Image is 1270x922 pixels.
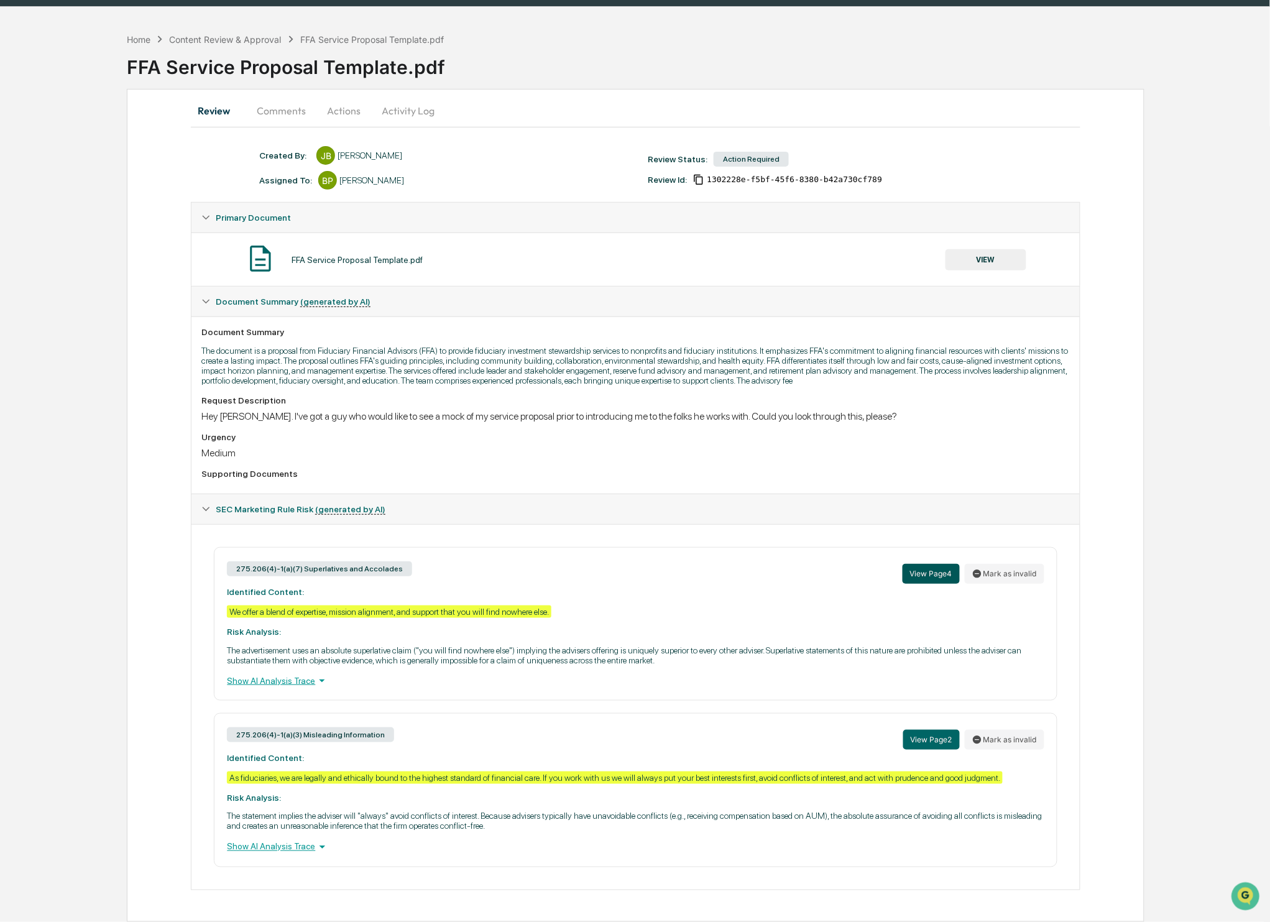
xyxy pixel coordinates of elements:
div: Show AI Analysis Trace [227,840,1044,854]
div: BP [318,171,337,190]
div: FFA Service Proposal Template.pdf [292,255,423,265]
div: Medium [201,447,1069,459]
img: Document Icon [245,243,276,274]
div: Content Review & Approval [170,34,282,45]
strong: Risk Analysis: [227,627,281,637]
strong: Risk Analysis: [227,793,281,803]
div: Primary Document [191,233,1079,286]
button: Mark as invalid [965,730,1044,750]
p: How can we help? [12,26,226,46]
div: FFA Service Proposal Template.pdf [127,46,1270,78]
div: FFA Service Proposal Template.pdf [300,34,444,45]
div: JB [316,146,335,165]
button: Start new chat [211,99,226,114]
strong: Identified Content: [227,753,304,763]
div: Review Id: [648,175,687,185]
a: 🔎Data Lookup [7,175,83,198]
u: (generated by AI) [300,297,370,307]
div: Hey [PERSON_NAME]. I've got a guy who would like to see a mock of my service proposal prior to in... [201,410,1069,422]
button: View Page2 [903,730,960,750]
a: 🗄️Attestations [85,152,159,174]
span: Document Summary [216,297,370,307]
span: 1302228e-f5bf-45f6-8380-b42a730cf789 [707,175,882,185]
button: Mark as invalid [965,564,1044,584]
div: As fiduciaries, we are legally and ethically bound to the highest standard of financial care. If ... [227,772,1003,784]
button: Comments [247,96,316,126]
p: The document is a proposal from Fiduciary Financial Advisors (FFA) to provide fiduciary investmen... [201,346,1069,385]
img: 1746055101610-c473b297-6a78-478c-a979-82029cc54cd1 [12,95,35,118]
div: Action Required [714,152,789,167]
a: 🖐️Preclearance [7,152,85,174]
div: Supporting Documents [201,469,1069,479]
div: We offer a blend of expertise, mission alignment, and support that you will find nowhere else. [227,606,551,618]
iframe: Open customer support [1230,881,1264,915]
div: [PERSON_NAME] [338,150,402,160]
div: SEC Marketing Rule Risk (generated by AI) [191,494,1079,524]
div: 275.206(4)-1(a)(7) Superlatives and Accolades [227,561,412,576]
div: [PERSON_NAME] [339,175,404,185]
button: Activity Log [372,96,444,126]
span: Preclearance [25,157,80,169]
div: Home [127,34,150,45]
button: View Page4 [903,564,960,584]
div: Urgency [201,432,1069,442]
span: SEC Marketing Rule Risk [216,504,385,514]
span: Copy Id [693,174,704,185]
a: Powered byPylon [88,210,150,220]
div: Document Summary (generated by AI) [191,524,1079,890]
div: Document Summary [201,327,1069,337]
div: 🖐️ [12,158,22,168]
span: Attestations [103,157,154,169]
span: Pylon [124,211,150,220]
p: The advertisement uses an absolute superlative claim ("you will find nowhere else") implying the ... [227,645,1044,665]
div: 275.206(4)-1(a)(3) Misleading Information [227,727,394,742]
p: The statement implies the adviser will "always" avoid conflicts of interest. Because advisers typ... [227,811,1044,831]
div: Primary Document [191,203,1079,233]
button: VIEW [946,249,1026,270]
div: Start new chat [42,95,204,108]
span: Data Lookup [25,180,78,193]
div: We're available if you need us! [42,108,157,118]
div: Document Summary (generated by AI) [191,287,1079,316]
div: 🔎 [12,182,22,191]
div: Request Description [201,395,1069,405]
div: Document Summary (generated by AI) [191,316,1079,494]
div: Show AI Analysis Trace [227,674,1044,688]
div: Created By: ‎ ‎ [259,150,310,160]
button: Actions [316,96,372,126]
div: 🗄️ [90,158,100,168]
div: Review Status: [648,154,707,164]
strong: Identified Content: [227,587,304,597]
div: Assigned To: [259,175,312,185]
div: secondary tabs example [191,96,1080,126]
u: (generated by AI) [315,504,385,515]
button: Review [191,96,247,126]
span: Primary Document [216,213,291,223]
